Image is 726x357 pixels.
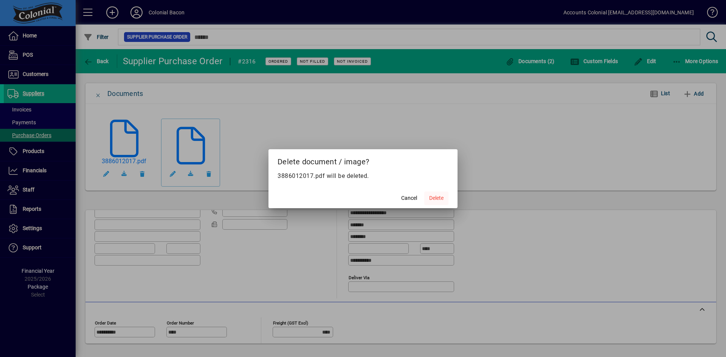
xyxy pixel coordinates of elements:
button: Cancel [397,192,421,205]
button: Delete [424,192,448,205]
h2: Delete document / image? [268,149,458,171]
span: Cancel [401,194,417,202]
p: 3886012017.pdf will be deleted. [278,172,448,181]
span: Delete [429,194,444,202]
